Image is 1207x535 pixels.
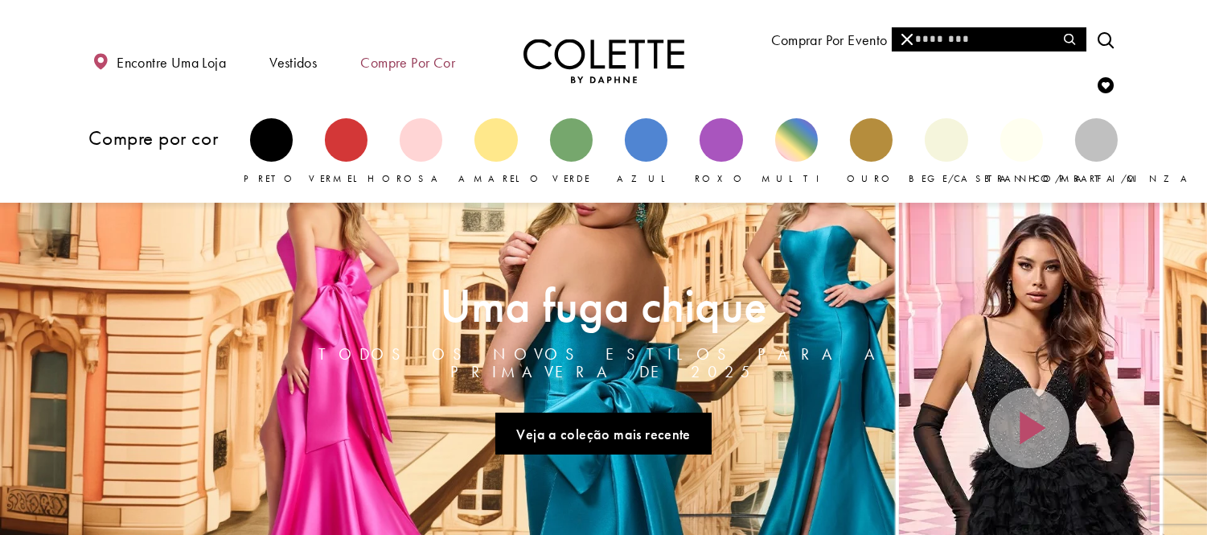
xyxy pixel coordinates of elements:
[516,425,691,443] font: Veja a coleção mais recente
[1059,172,1195,185] font: Prata/Cinza
[361,53,455,72] font: Compre por cor
[984,172,1142,185] font: Branco/Marfim
[696,172,748,185] font: Roxo
[244,172,298,185] font: Preto
[400,118,442,186] a: Rosa
[458,172,544,185] font: Amarelo
[311,406,896,462] ul: Links do controle deslizante
[1054,27,1086,51] button: Enviar pesquisa
[250,118,293,186] a: Preto
[771,31,888,49] font: Comprar por evento
[396,172,445,185] font: Rosa
[909,172,1057,185] font: Bege/castanho
[523,39,684,84] img: Colette por Daphne
[474,118,517,186] a: Amarelo
[325,118,367,186] a: Vermelho
[523,39,684,84] a: Visite a página inicial
[767,16,892,62] span: Comprar por evento
[552,172,590,185] font: Verde
[89,39,230,84] a: Encontre uma loja
[495,413,712,455] a: Veja a nova coleção A Chique Escape, todos os novos estilos para a primavera de 2025
[89,125,219,151] font: Compre por cor
[700,118,742,186] a: Roxo
[850,118,893,186] a: Ouro
[1094,17,1118,61] a: Alternar pesquisa
[265,39,321,84] span: Vestidos
[625,118,667,186] a: Azul
[892,27,1086,51] div: Formulário de pesquisa
[269,53,317,72] font: Vestidos
[550,118,593,186] a: Verde
[117,53,226,72] font: Encontre uma loja
[762,172,831,185] font: Multi
[1094,62,1118,106] a: Verificar lista de desejos
[309,172,397,185] font: Vermelho
[617,172,675,185] font: Azul
[775,118,818,186] a: Multi
[847,172,896,185] font: Ouro
[925,118,967,186] a: Bege/castanho
[892,27,923,51] button: Fechar pesquisa
[1075,118,1118,186] a: Prata/Cinza
[892,27,1086,51] input: Procurar
[357,39,459,84] span: Compre por cor
[927,16,1058,62] a: Conheça o designer
[1000,118,1043,186] a: Branco/Marfim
